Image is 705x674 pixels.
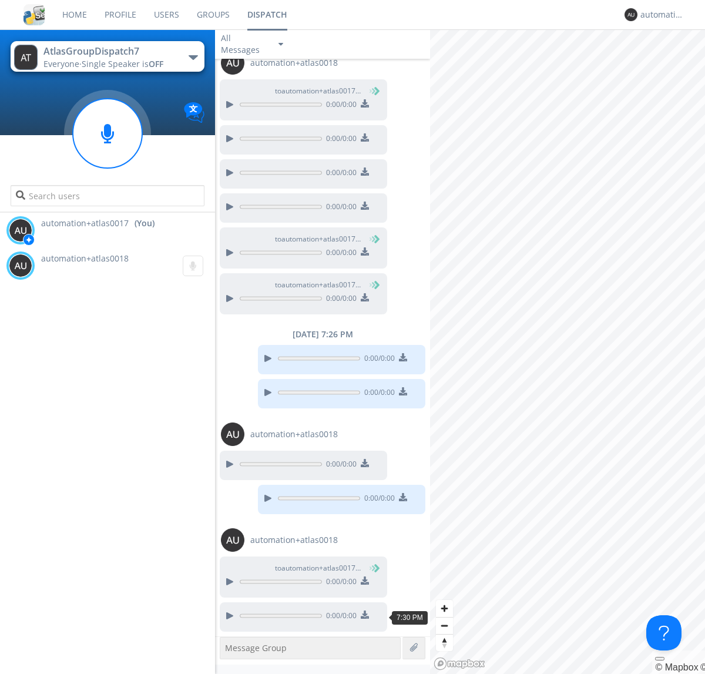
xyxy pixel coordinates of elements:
[322,202,357,214] span: 0:00 / 0:00
[11,185,204,206] input: Search users
[41,217,129,229] span: automation+atlas0017
[250,428,338,440] span: automation+atlas0018
[361,202,369,210] img: download media button
[322,167,357,180] span: 0:00 / 0:00
[361,86,379,96] span: (You)
[361,576,369,585] img: download media button
[11,41,204,72] button: AtlasGroupDispatch7Everyone·Single Speaker isOFF
[436,634,453,651] button: Reset bearing to north
[322,293,357,306] span: 0:00 / 0:00
[322,611,357,623] span: 0:00 / 0:00
[275,563,363,574] span: to automation+atlas0017
[250,57,338,69] span: automation+atlas0018
[221,32,268,56] div: All Messages
[361,563,379,573] span: (You)
[361,293,369,301] img: download media button
[43,45,176,58] div: AtlasGroupDispatch7
[275,86,363,96] span: to automation+atlas0017
[436,617,453,634] button: Zoom out
[361,99,369,108] img: download media button
[322,459,357,472] span: 0:00 / 0:00
[399,353,407,361] img: download media button
[360,387,395,400] span: 0:00 / 0:00
[360,353,395,366] span: 0:00 / 0:00
[436,635,453,651] span: Reset bearing to north
[221,528,244,552] img: 373638.png
[625,8,637,21] img: 373638.png
[646,615,681,650] iframe: Toggle Customer Support
[361,167,369,176] img: download media button
[361,280,379,290] span: (You)
[399,493,407,501] img: download media button
[275,234,363,244] span: to automation+atlas0017
[43,58,176,70] div: Everyone ·
[322,133,357,146] span: 0:00 / 0:00
[41,253,129,264] span: automation+atlas0018
[322,576,357,589] span: 0:00 / 0:00
[361,459,369,467] img: download media button
[436,600,453,617] button: Zoom in
[655,662,698,672] a: Mapbox
[434,657,485,670] a: Mapbox logo
[322,247,357,260] span: 0:00 / 0:00
[361,133,369,142] img: download media button
[14,45,38,70] img: 373638.png
[640,9,684,21] div: automation+atlas0017
[397,613,423,622] span: 7:30 PM
[184,102,204,123] img: Translation enabled
[221,422,244,446] img: 373638.png
[82,58,163,69] span: Single Speaker is
[215,328,430,340] div: [DATE] 7:26 PM
[361,247,369,256] img: download media button
[23,4,45,25] img: cddb5a64eb264b2086981ab96f4c1ba7
[278,43,283,46] img: caret-down-sm.svg
[9,254,32,277] img: 373638.png
[361,234,379,244] span: (You)
[655,657,664,660] button: Toggle attribution
[135,217,155,229] div: (You)
[322,99,357,112] span: 0:00 / 0:00
[361,611,369,619] img: download media button
[275,280,363,290] span: to automation+atlas0017
[149,58,163,69] span: OFF
[399,387,407,395] img: download media button
[221,51,244,75] img: 373638.png
[9,219,32,242] img: 373638.png
[360,493,395,506] span: 0:00 / 0:00
[250,534,338,546] span: automation+atlas0018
